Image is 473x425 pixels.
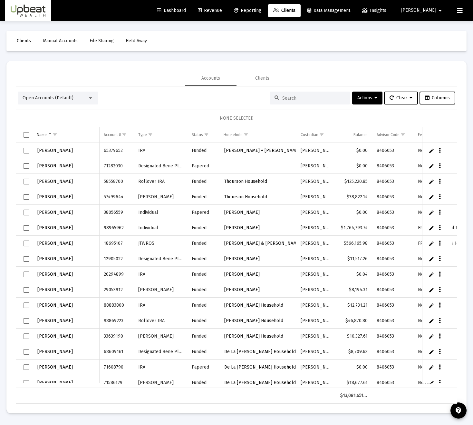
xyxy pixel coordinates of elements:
a: [PERSON_NAME] [37,378,73,387]
td: $8,194.31 [336,282,372,298]
span: [PERSON_NAME] [37,194,73,200]
span: [PERSON_NAME] [37,333,73,339]
span: [PERSON_NAME] [37,179,73,184]
div: Funded [192,380,215,386]
div: Select row [24,148,29,153]
div: NONE SELECTED [21,115,452,122]
span: [PERSON_NAME] [37,318,73,323]
td: [PERSON_NAME] [134,375,187,390]
div: Funded [192,194,215,200]
span: [PERSON_NAME] [37,349,73,354]
td: 71586129 [99,375,133,390]
a: [PERSON_NAME] [224,270,260,279]
span: [PERSON_NAME] [224,210,260,215]
td: 8406053 [372,143,413,158]
td: 20294899 [99,267,133,282]
td: Designated Bene Plan [134,344,187,360]
a: Manual Accounts [38,35,83,47]
td: 8406053 [372,313,413,329]
td: Column Account # [99,127,133,143]
span: Thourson Household [224,179,267,184]
a: [PERSON_NAME] [224,285,260,294]
a: Edit [429,210,434,215]
a: [PERSON_NAME] [37,347,73,356]
a: [PERSON_NAME] [37,254,73,263]
td: 8406053 [372,174,413,189]
mat-icon: arrow_drop_down [436,4,444,17]
td: 8406053 [372,375,413,390]
td: $12,731.21 [336,298,372,313]
a: De La [PERSON_NAME] Household [224,378,296,387]
span: [PERSON_NAME] [37,380,73,385]
button: Clear [384,92,418,104]
td: 8406053 [372,329,413,344]
a: Edit [429,163,434,169]
span: De La [PERSON_NAME] Household [224,349,296,354]
td: [PERSON_NAME] [296,298,335,313]
td: $566,165.98 [336,236,372,251]
div: Select row [24,318,29,324]
td: [PERSON_NAME] [296,282,335,298]
td: $0.00 [336,143,372,158]
a: Edit [429,364,434,370]
td: 8406053 [372,282,413,298]
span: [PERSON_NAME] [37,272,73,277]
div: Select row [24,364,29,370]
span: [PERSON_NAME] [37,302,73,308]
div: Select row [24,210,29,215]
a: [PERSON_NAME] & [PERSON_NAME] Household [224,239,325,248]
a: [PERSON_NAME] [37,146,73,155]
a: Edit [429,272,434,277]
div: Select row [24,333,29,339]
td: Column Balance [336,127,372,143]
span: [PERSON_NAME] + [PERSON_NAME] Household [224,148,323,153]
div: Papered [192,209,215,216]
span: Clients [17,38,31,44]
td: [PERSON_NAME] [134,282,187,298]
div: Funded [192,240,215,247]
a: Reporting [229,4,266,17]
a: [PERSON_NAME] [224,254,260,263]
td: $11,517.26 [336,251,372,267]
a: De La [PERSON_NAME] Household [224,347,296,356]
td: Individual [134,220,187,236]
div: Select row [24,163,29,169]
a: [PERSON_NAME] + [PERSON_NAME] Household [224,146,324,155]
span: Columns [425,95,450,101]
a: Thourson Household [224,177,268,186]
a: [PERSON_NAME] [37,331,73,341]
button: Columns [420,92,455,104]
span: [PERSON_NAME] [224,225,260,231]
div: Funded [192,256,215,262]
td: 8406053 [372,344,413,360]
a: De La [PERSON_NAME] Household [224,362,296,372]
td: [PERSON_NAME] [296,360,335,375]
td: JTWROS [134,236,187,251]
td: Column Status [187,127,219,143]
div: Select row [24,256,29,262]
td: 8406053 [372,205,413,220]
span: De La [PERSON_NAME] Household [224,364,296,370]
a: [PERSON_NAME] [37,223,73,232]
td: $8,709.63 [336,344,372,360]
a: Edit [429,302,434,308]
td: [PERSON_NAME] [134,329,187,344]
td: $125,220.85 [336,174,372,189]
span: Show filter options for column 'Custodian' [319,132,324,137]
span: [PERSON_NAME] [37,225,73,231]
span: Data Management [307,8,350,13]
div: Select row [24,179,29,184]
a: [PERSON_NAME] [37,177,73,186]
div: Name [37,132,47,137]
span: [PERSON_NAME] [224,256,260,262]
div: Custodian [301,132,318,137]
td: $0.00 [336,158,372,174]
div: Select all [24,132,29,138]
td: Column Name [32,127,99,143]
a: Edit [429,318,434,324]
a: Dashboard [152,4,191,17]
td: IRA [134,143,187,158]
td: IRA [134,298,187,313]
div: Select row [24,287,29,293]
span: Show filter options for column 'Advisor Code' [401,132,405,137]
